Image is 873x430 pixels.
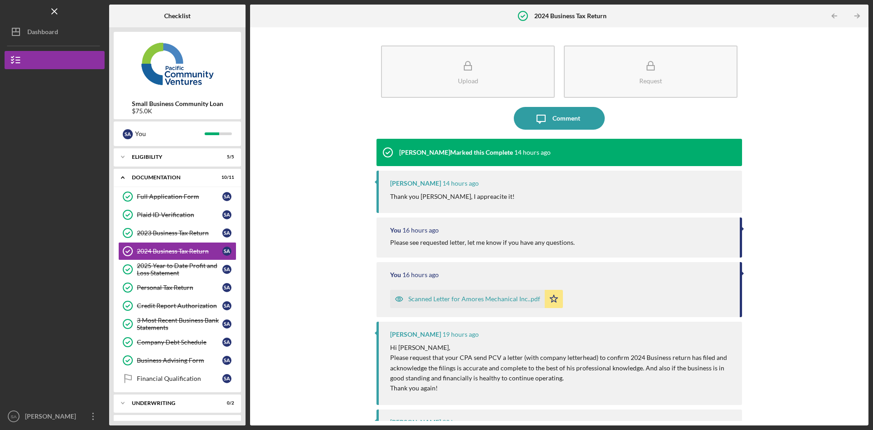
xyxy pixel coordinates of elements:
time: 2025-09-15 21:51 [402,227,439,234]
a: Credit Report AuthorizationSA [118,297,236,315]
div: S A [222,247,231,256]
button: SA[PERSON_NAME] [5,407,105,425]
div: S A [222,374,231,383]
a: Financial QualificationSA [118,369,236,388]
div: 5 / 5 [218,154,234,160]
button: Request [564,46,738,98]
div: S A [222,319,231,329]
div: Eligibility [132,154,211,160]
div: S A [222,356,231,365]
button: Scanned Letter for Amores Mechanical Inc..pdf [390,290,563,308]
div: Dashboard [27,23,58,43]
div: $75.0K [132,107,223,115]
div: Credit Report Authorization [137,302,222,309]
div: Company Debt Schedule [137,339,222,346]
div: Personal Tax Return [137,284,222,291]
div: Comment [552,107,580,130]
a: Business Advising FormSA [118,351,236,369]
a: Plaid ID VerificationSA [118,206,236,224]
div: You [135,126,205,142]
div: S A [222,192,231,201]
b: 2024 Business Tax Return [534,12,607,20]
p: Thank you again! [390,383,733,393]
div: [PERSON_NAME] Marked this Complete [399,149,513,156]
div: Please see requested letter, let me know if you have any questions. [390,239,575,246]
div: S A [222,228,231,238]
time: 2025-09-16 00:19 [514,149,551,156]
div: Upload [458,77,478,84]
div: [PERSON_NAME] [390,331,441,338]
b: Small Business Community Loan [132,100,223,107]
div: 2025 Year to Date Profit and Loss Statement [137,262,222,277]
div: S A [222,210,231,219]
button: Comment [514,107,605,130]
div: 3 Most Recent Business Bank Statements [137,317,222,331]
div: S A [222,283,231,292]
time: 2025-09-16 00:19 [442,180,479,187]
div: S A [222,265,231,274]
a: 2024 Business Tax ReturnSA [118,242,236,260]
div: Request [639,77,662,84]
div: 10 / 11 [218,175,234,180]
div: [PERSON_NAME] [390,419,441,426]
time: 2025-09-15 18:50 [442,331,479,338]
button: Dashboard [5,23,105,41]
p: Please request that your CPA send PCV a letter (with company letterhead) to confirm 2024 Business... [390,353,733,383]
div: S A [222,301,231,310]
div: Financial Qualification [137,375,222,382]
div: You [390,227,401,234]
div: Plaid ID Verification [137,211,222,218]
a: Full Application FormSA [118,187,236,206]
div: S A [123,129,133,139]
div: [PERSON_NAME] [23,407,82,428]
a: 2023 Business Tax ReturnSA [118,224,236,242]
time: 2025-09-15 21:50 [402,271,439,278]
div: [PERSON_NAME] [390,180,441,187]
div: S A [222,338,231,347]
a: Company Debt ScheduleSA [118,333,236,351]
div: Full Application Form [137,193,222,200]
time: 2025-09-15 17:57 [442,419,479,426]
a: 2025 Year to Date Profit and Loss StatementSA [118,260,236,278]
a: 3 Most Recent Business Bank StatementsSA [118,315,236,333]
div: 2023 Business Tax Return [137,229,222,237]
div: 2024 Business Tax Return [137,248,222,255]
text: SA [11,414,17,419]
p: Hi [PERSON_NAME], [390,343,733,353]
button: Upload [381,46,555,98]
p: Thank you [PERSON_NAME], I appreacite it! [390,192,515,202]
div: Underwriting [132,400,211,406]
a: Personal Tax ReturnSA [118,278,236,297]
div: You [390,271,401,278]
img: Product logo [114,36,241,91]
div: Scanned Letter for Amores Mechanical Inc..pdf [408,295,540,303]
b: Checklist [164,12,191,20]
div: Documentation [132,175,211,180]
div: Business Advising Form [137,357,222,364]
div: 0 / 2 [218,400,234,406]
